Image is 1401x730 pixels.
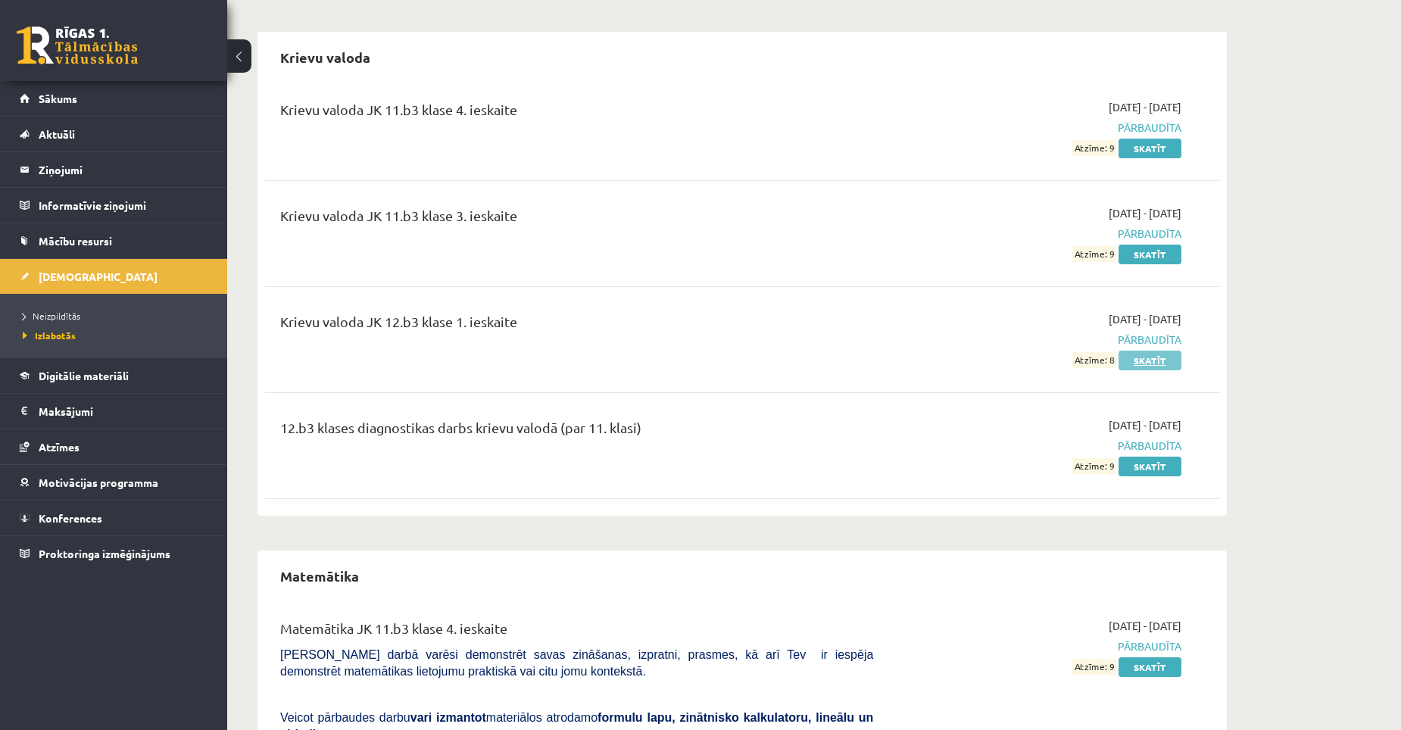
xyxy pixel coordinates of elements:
span: Pārbaudīta [896,438,1181,454]
span: [DATE] - [DATE] [1109,311,1181,327]
span: Atzīme: 9 [1072,246,1116,262]
a: Atzīmes [20,429,208,464]
div: Krievu valoda JK 11.b3 klase 4. ieskaite [280,99,873,127]
span: Motivācijas programma [39,476,158,489]
a: Mācību resursi [20,223,208,258]
span: [DEMOGRAPHIC_DATA] [39,270,158,283]
span: Digitālie materiāli [39,369,129,382]
span: Izlabotās [23,329,76,342]
a: Skatīt [1119,457,1181,476]
span: Pārbaudīta [896,332,1181,348]
div: Krievu valoda JK 12.b3 klase 1. ieskaite [280,311,873,339]
a: Skatīt [1119,245,1181,264]
div: Matemātika JK 11.b3 klase 4. ieskaite [280,618,873,646]
a: Digitālie materiāli [20,358,208,393]
a: Proktoringa izmēģinājums [20,536,208,571]
a: Aktuāli [20,117,208,151]
a: Rīgas 1. Tālmācības vidusskola [17,27,138,64]
span: Pārbaudīta [896,120,1181,136]
span: [DATE] - [DATE] [1109,205,1181,221]
span: [PERSON_NAME] darbā varēsi demonstrēt savas zināšanas, izpratni, prasmes, kā arī Tev ir iespēja d... [280,648,873,678]
legend: Maksājumi [39,394,208,429]
a: Skatīt [1119,657,1181,677]
a: Sākums [20,81,208,116]
span: Pārbaudīta [896,638,1181,654]
h2: Matemātika [265,558,374,594]
span: Atzīme: 8 [1072,352,1116,368]
span: [DATE] - [DATE] [1109,99,1181,115]
a: Skatīt [1119,139,1181,158]
a: Motivācijas programma [20,465,208,500]
span: Atzīme: 9 [1072,140,1116,156]
legend: Informatīvie ziņojumi [39,188,208,223]
span: Neizpildītās [23,310,80,322]
a: Izlabotās [23,329,212,342]
a: Konferences [20,501,208,535]
legend: Ziņojumi [39,152,208,187]
span: Atzīme: 9 [1072,659,1116,675]
a: [DEMOGRAPHIC_DATA] [20,259,208,294]
span: [DATE] - [DATE] [1109,618,1181,634]
div: Krievu valoda JK 11.b3 klase 3. ieskaite [280,205,873,233]
span: Sākums [39,92,77,105]
span: Konferences [39,511,102,525]
div: 12.b3 klases diagnostikas darbs krievu valodā (par 11. klasi) [280,417,873,445]
span: Atzīme: 9 [1072,458,1116,474]
a: Maksājumi [20,394,208,429]
span: Aktuāli [39,127,75,141]
a: Skatīt [1119,351,1181,370]
span: Mācību resursi [39,234,112,248]
a: Neizpildītās [23,309,212,323]
span: [DATE] - [DATE] [1109,417,1181,433]
h2: Krievu valoda [265,39,385,75]
span: Atzīmes [39,440,80,454]
a: Informatīvie ziņojumi [20,188,208,223]
a: Ziņojumi [20,152,208,187]
b: vari izmantot [410,711,486,724]
span: Proktoringa izmēģinājums [39,547,170,560]
span: Pārbaudīta [896,226,1181,242]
